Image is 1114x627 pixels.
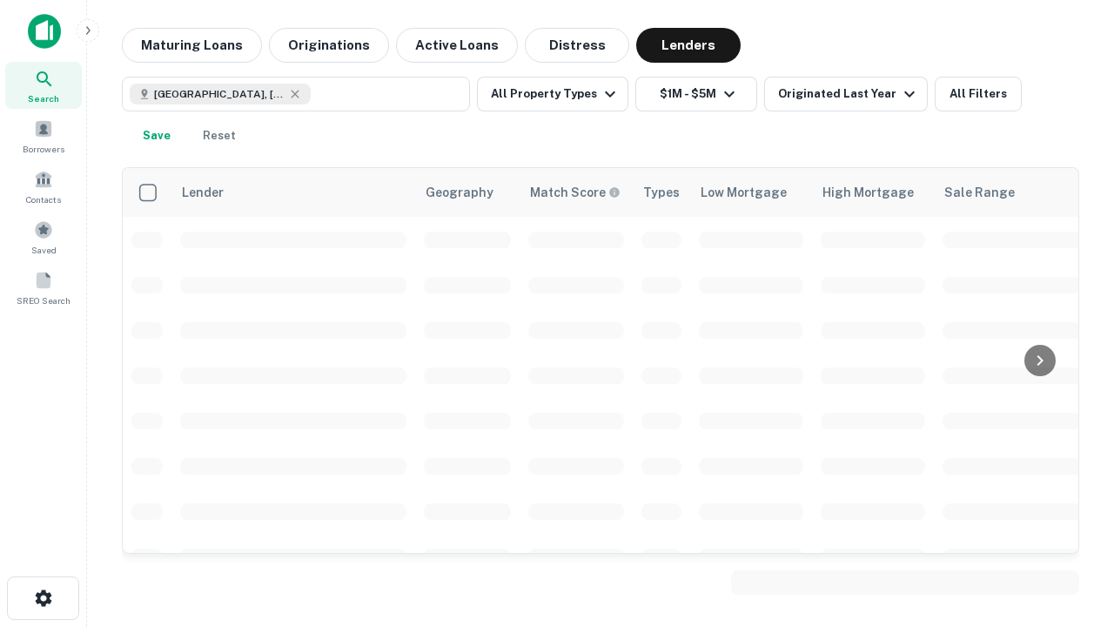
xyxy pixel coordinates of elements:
span: Contacts [26,192,61,206]
a: Borrowers [5,112,82,159]
a: Search [5,62,82,109]
button: Active Loans [396,28,518,63]
div: Originated Last Year [778,84,920,104]
button: Lenders [636,28,741,63]
span: SREO Search [17,293,70,307]
th: Geography [415,168,520,217]
button: Maturing Loans [122,28,262,63]
th: Sale Range [934,168,1091,217]
img: capitalize-icon.png [28,14,61,49]
a: SREO Search [5,264,82,311]
div: Geography [426,182,493,203]
th: Lender [171,168,415,217]
span: Search [28,91,59,105]
th: Low Mortgage [690,168,812,217]
button: Reset [191,118,247,153]
button: All Filters [935,77,1022,111]
h6: Match Score [530,183,617,202]
button: Originated Last Year [764,77,928,111]
button: $1M - $5M [635,77,757,111]
div: Low Mortgage [701,182,787,203]
th: High Mortgage [812,168,934,217]
button: Originations [269,28,389,63]
a: Contacts [5,163,82,210]
a: Saved [5,213,82,260]
button: All Property Types [477,77,628,111]
th: Types [633,168,690,217]
span: Borrowers [23,142,64,156]
div: Lender [182,182,224,203]
button: Distress [525,28,629,63]
div: Types [643,182,680,203]
span: Saved [31,243,57,257]
button: [GEOGRAPHIC_DATA], [GEOGRAPHIC_DATA], [GEOGRAPHIC_DATA] [122,77,470,111]
div: Sale Range [944,182,1015,203]
th: Capitalize uses an advanced AI algorithm to match your search with the best lender. The match sco... [520,168,633,217]
div: High Mortgage [822,182,914,203]
iframe: Chat Widget [1027,488,1114,571]
div: Capitalize uses an advanced AI algorithm to match your search with the best lender. The match sco... [530,183,621,202]
button: Save your search to get updates of matches that match your search criteria. [129,118,185,153]
span: [GEOGRAPHIC_DATA], [GEOGRAPHIC_DATA], [GEOGRAPHIC_DATA] [154,86,285,102]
